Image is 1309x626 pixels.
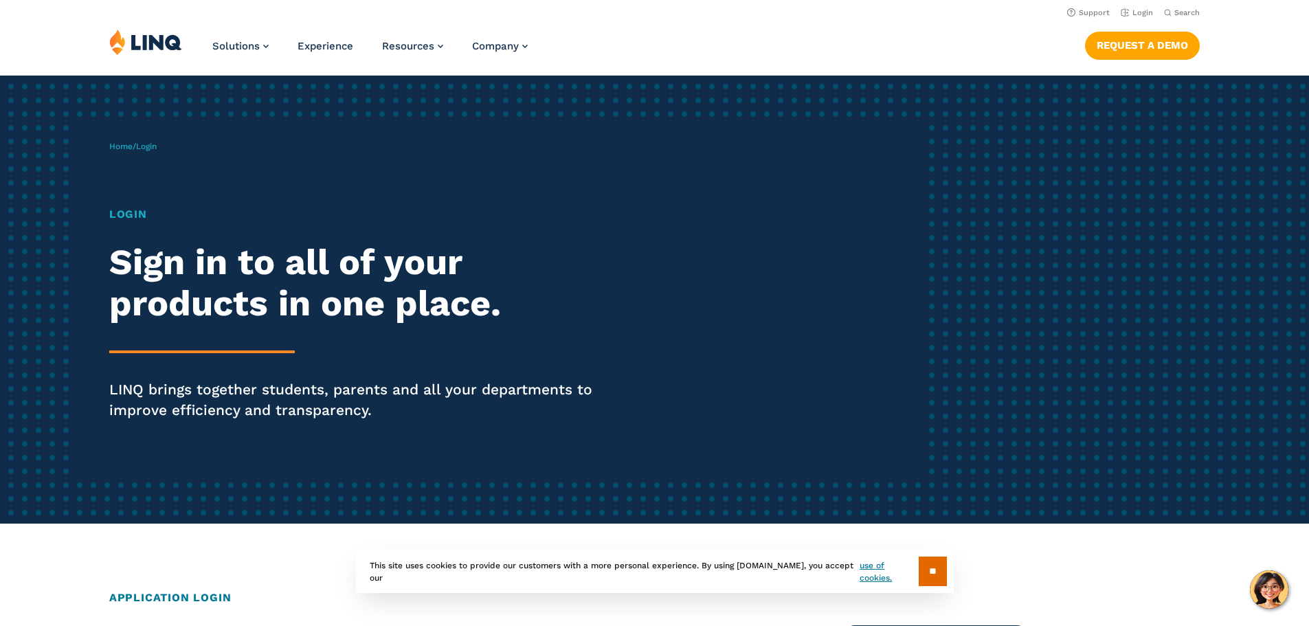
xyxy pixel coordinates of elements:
[1085,32,1200,59] a: Request a Demo
[1250,570,1288,609] button: Hello, have a question? Let’s chat.
[860,559,918,584] a: use of cookies.
[1085,29,1200,59] nav: Button Navigation
[212,29,528,74] nav: Primary Navigation
[136,142,157,151] span: Login
[109,142,133,151] a: Home
[356,550,954,593] div: This site uses cookies to provide our customers with a more personal experience. By using [DOMAIN...
[109,142,157,151] span: /
[1121,8,1153,17] a: Login
[1164,8,1200,18] button: Open Search Bar
[1174,8,1200,17] span: Search
[1067,8,1110,17] a: Support
[382,40,434,52] span: Resources
[472,40,519,52] span: Company
[109,242,614,324] h2: Sign in to all of your products in one place.
[212,40,260,52] span: Solutions
[109,379,614,421] p: LINQ brings together students, parents and all your departments to improve efficiency and transpa...
[472,40,528,52] a: Company
[109,206,614,223] h1: Login
[109,29,182,55] img: LINQ | K‑12 Software
[382,40,443,52] a: Resources
[212,40,269,52] a: Solutions
[298,40,353,52] a: Experience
